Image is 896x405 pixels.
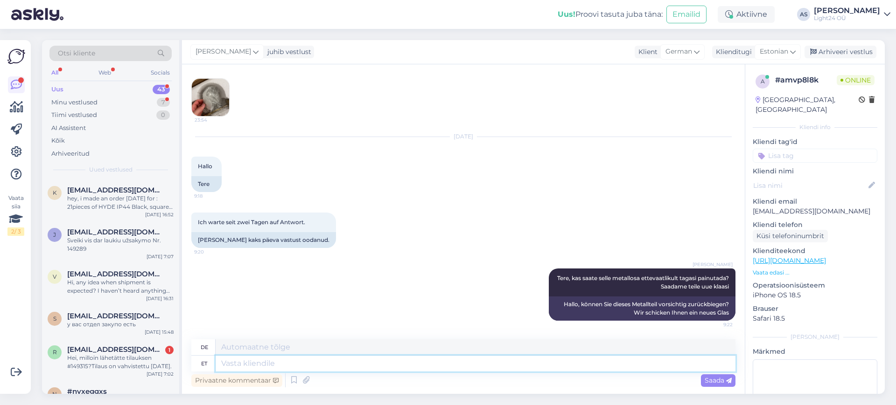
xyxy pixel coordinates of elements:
p: Operatsioonisüsteem [753,281,877,290]
div: hey, i made an order [DATE] for : 21pieces of HYDE IP44 Black, square lamps We opened the package... [67,194,174,211]
span: Estonian [760,47,788,57]
p: Kliendi email [753,197,877,206]
div: у вас отдел закупо есть [67,320,174,329]
span: Tere, kas saate selle metallosa ettevaatlikult tagasi painutada? Saadame teile uue klaasi [557,275,730,290]
p: iPhone OS 18.5 [753,290,877,300]
input: Lisa nimi [753,180,867,191]
div: [DATE] 7:07 [147,253,174,260]
div: juhib vestlust [264,47,311,57]
p: [EMAIL_ADDRESS][DOMAIN_NAME] [753,206,877,216]
p: Kliendi nimi [753,166,877,176]
div: 0 [156,110,170,120]
div: Klient [635,47,658,57]
div: Vaata siia [7,194,24,236]
div: [PERSON_NAME] [753,333,877,341]
div: Hei, milloin lähetätte tilauksen #149315?Tilaus on vahvistettu [DATE]. [67,354,174,371]
div: Hi, any idea when shipment is expected? I haven’t heard anything yet. Commande n°149638] ([DATE])... [67,278,174,295]
div: AS [797,8,810,21]
span: justmisius@gmail.com [67,228,164,236]
p: Kliendi tag'id [753,137,877,147]
span: Uued vestlused [89,165,133,174]
div: Arhiveeri vestlus [805,46,876,58]
span: 9:22 [698,321,733,328]
span: kuninkaantie752@gmail.com [67,186,164,194]
div: Tere [191,176,222,192]
div: Privaatne kommentaar [191,374,282,387]
a: [URL][DOMAIN_NAME] [753,256,826,265]
div: 2 / 3 [7,227,24,236]
div: Light24 OÜ [814,14,880,22]
div: All [49,67,60,79]
span: 9:18 [194,192,229,199]
div: Aktiivne [718,6,775,23]
div: 43 [153,85,170,94]
span: 9:20 [194,248,229,255]
p: Kliendi telefon [753,220,877,230]
button: Emailid [666,6,707,23]
span: Ich warte seit zwei Tagen auf Antwort. [198,219,305,226]
p: Safari 18.5 [753,314,877,323]
span: n [52,391,57,398]
div: [DATE] 7:02 [147,371,174,378]
div: [DATE] 16:52 [145,211,174,218]
p: Klienditeekond [753,246,877,256]
div: Socials [149,67,172,79]
div: de [201,339,208,355]
div: et [201,356,207,371]
div: Klienditugi [712,47,752,57]
b: Uus! [558,10,575,19]
span: ritvaleinonen@hotmail.com [67,345,164,354]
p: Märkmed [753,347,877,357]
span: a [761,78,765,85]
span: [PERSON_NAME] [196,47,251,57]
div: AI Assistent [51,124,86,133]
span: r [53,349,57,356]
input: Lisa tag [753,149,877,163]
div: [GEOGRAPHIC_DATA], [GEOGRAPHIC_DATA] [756,95,859,115]
div: Minu vestlused [51,98,98,107]
div: [PERSON_NAME] [814,7,880,14]
div: [DATE] 15:48 [145,329,174,336]
div: Kõik [51,136,65,145]
div: Proovi tasuta juba täna: [558,9,663,20]
span: [PERSON_NAME] [693,261,733,268]
span: s [53,315,56,322]
span: #nyxeggxs [67,387,107,396]
img: Attachment [192,79,229,116]
span: Saada [705,376,732,384]
p: Vaata edasi ... [753,268,877,277]
a: [PERSON_NAME]Light24 OÜ [814,7,890,22]
div: [DATE] 16:31 [146,295,174,302]
div: Hallo, können Sie dieses Metallteil vorsichtig zurückbiegen? Wir schicken Ihnen ein neues Glas [549,296,735,321]
div: Uus [51,85,63,94]
p: Brauser [753,304,877,314]
span: Hallo [198,163,212,170]
div: Arhiveeritud [51,149,90,158]
div: Küsi telefoninumbrit [753,230,828,242]
span: German [665,47,692,57]
span: shahzoda@ovivoelektrik.com.tr [67,312,164,320]
div: Web [97,67,113,79]
div: 1 [165,346,174,354]
span: v [53,273,56,280]
span: 23:54 [195,117,230,124]
img: Askly Logo [7,48,25,65]
div: Sveiki vis dar laukiu užsakymo Nr. 149289 [67,236,174,253]
span: Online [837,75,875,85]
div: Kliendi info [753,123,877,131]
div: # amvp8l8k [775,75,837,86]
div: 7 [157,98,170,107]
div: [DATE] [191,132,735,141]
div: Tiimi vestlused [51,110,97,120]
div: [PERSON_NAME] kaks päeva vastust oodanud. [191,232,336,248]
span: j [53,231,56,238]
span: Otsi kliente [58,48,95,58]
span: k [53,189,57,196]
span: vanheiningenruud@gmail.com [67,270,164,278]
